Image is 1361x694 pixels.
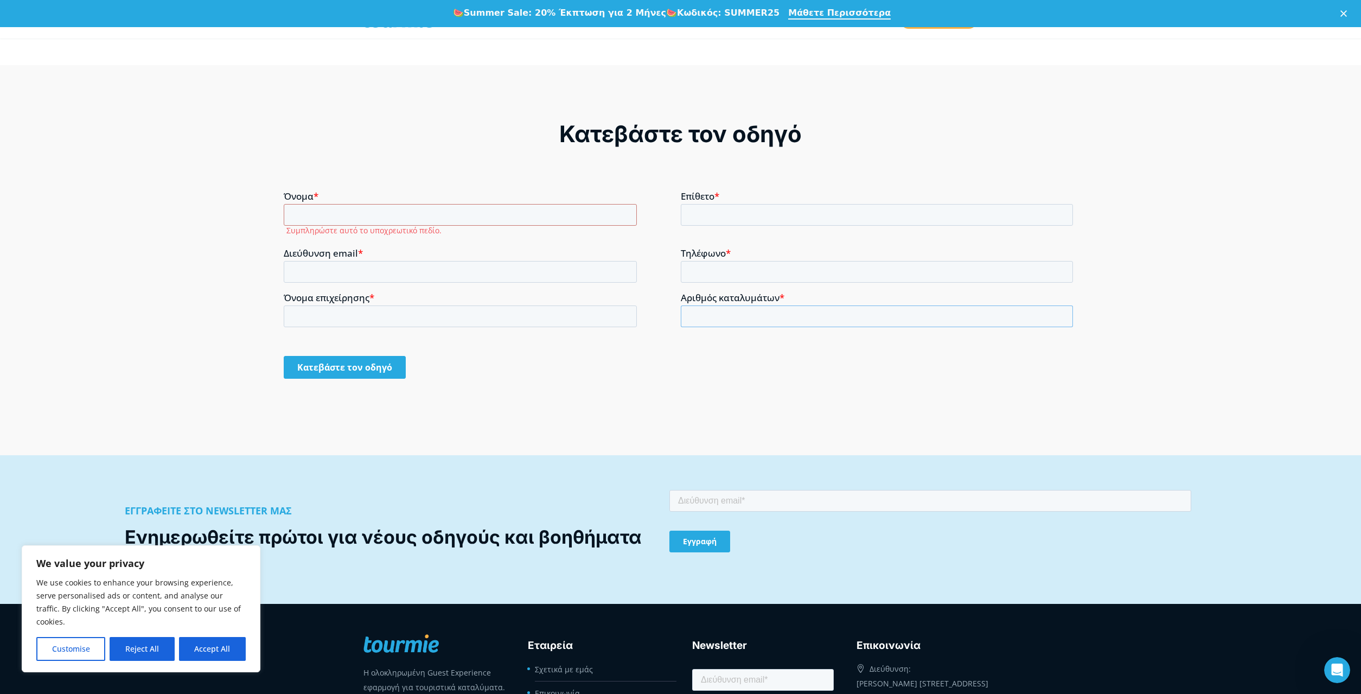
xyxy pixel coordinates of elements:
button: Reject All [110,637,174,661]
b: ΕΓΓΡΑΦΕΙΤΕ ΣΤΟ NEWSLETTER ΜΑΣ [125,504,292,517]
span: Τηλέφωνο [397,56,442,68]
p: We value your privacy [36,557,246,570]
iframe: Form 1 [669,488,1191,571]
b: Κωδικός: SUMMER25 [677,8,779,18]
h3: Newsletter [692,638,834,654]
button: Customise [36,637,105,661]
div: Ενημερωθείτε πρώτοι για νέους οδηγούς και βοηθήματα [125,524,647,550]
iframe: Form 0 [284,191,1077,385]
p: We use cookies to enhance your browsing experience, serve personalised ads or content, and analys... [36,576,246,628]
div: Κατεβάστε τον οδηγό [284,119,1077,149]
div: 🍉 🍉 [453,8,779,18]
a: Σχετικά με εμάς [535,664,593,674]
iframe: Intercom live chat [1324,657,1350,683]
span: Αριθμός καταλυμάτων [397,100,496,113]
div: Διεύθυνση: [PERSON_NAME] [STREET_ADDRESS] [857,659,998,691]
div: Κλείσιμο [1340,10,1351,16]
h3: Εταιρεία [528,638,669,654]
button: Accept All [179,637,246,661]
h3: Eπικοινωνία [857,638,998,654]
a: Μάθετε Περισσότερα [788,8,891,20]
b: Summer Sale: 20% Έκπτωση για 2 Μήνες [464,8,666,18]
